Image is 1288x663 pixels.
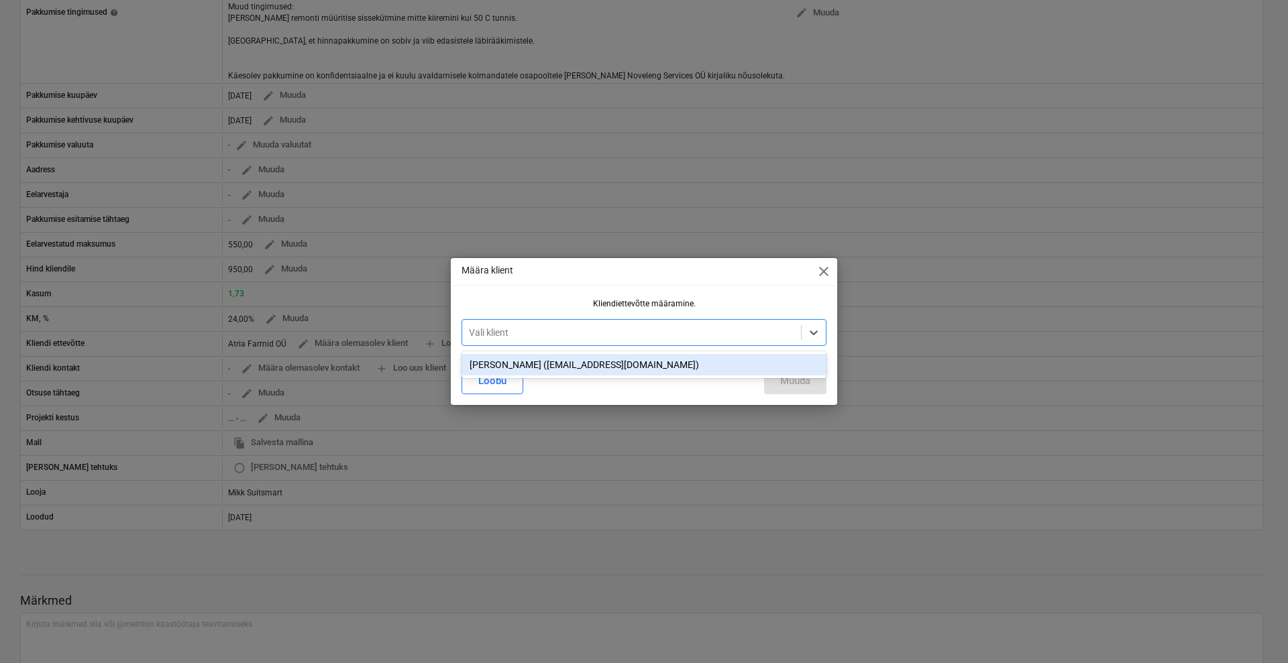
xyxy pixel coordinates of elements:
[462,367,523,394] button: Loobu
[816,263,832,280] span: close
[462,299,826,308] div: Kliendiettevõtte määramine.
[478,372,506,389] div: Loobu
[462,354,826,375] div: [PERSON_NAME] ([EMAIL_ADDRESS][DOMAIN_NAME])
[462,354,826,375] div: Kalev Marten (kalev.marten@atria.com)
[462,263,513,278] p: Määra klient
